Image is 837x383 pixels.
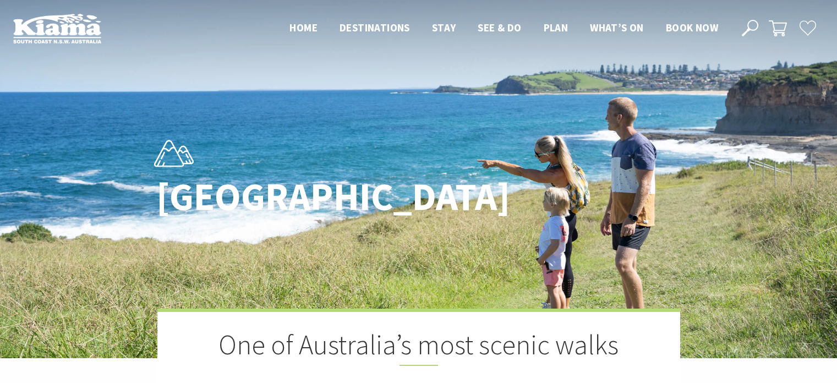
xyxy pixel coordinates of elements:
[278,19,729,37] nav: Main Menu
[289,21,318,34] span: Home
[212,328,625,366] h2: One of Australia’s most scenic walks
[13,13,101,44] img: Kiama Logo
[544,21,568,34] span: Plan
[478,21,521,34] span: See & Do
[156,176,467,218] h1: [GEOGRAPHIC_DATA]
[590,21,644,34] span: What’s On
[432,21,456,34] span: Stay
[666,21,718,34] span: Book now
[340,21,410,34] span: Destinations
